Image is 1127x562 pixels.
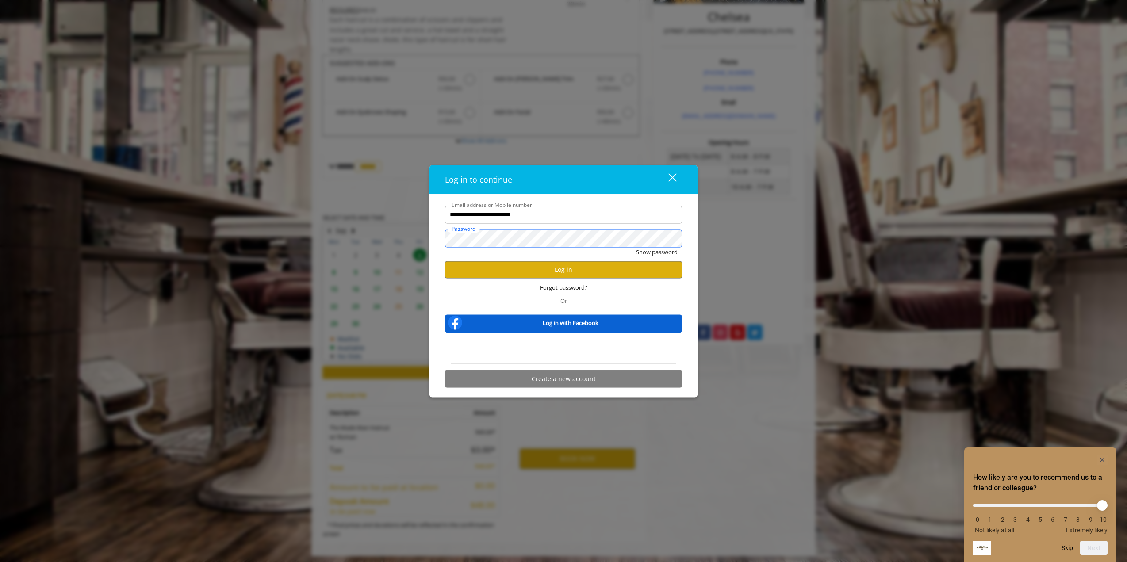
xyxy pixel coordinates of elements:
div: How likely are you to recommend us to a friend or colleague? Select an option from 0 to 10, with ... [973,497,1108,534]
input: Email address or Mobile number [445,206,682,223]
img: facebook-logo [446,314,464,332]
button: close dialog [652,170,682,188]
span: Log in to continue [445,174,512,184]
span: Extremely likely [1066,527,1108,534]
li: 0 [973,516,982,523]
li: 1 [985,516,994,523]
li: 10 [1099,516,1108,523]
li: 2 [998,516,1007,523]
li: 5 [1036,516,1045,523]
button: Show password [636,247,678,256]
li: 6 [1048,516,1057,523]
button: Skip [1062,544,1073,551]
li: 9 [1086,516,1095,523]
span: Or [556,297,571,305]
div: How likely are you to recommend us to a friend or colleague? Select an option from 0 to 10, with ... [973,455,1108,555]
li: 7 [1061,516,1070,523]
li: 3 [1011,516,1020,523]
span: Not likely at all [975,527,1014,534]
input: Password [445,229,682,247]
li: 4 [1023,516,1032,523]
li: 8 [1073,516,1082,523]
span: Forgot password? [540,283,587,292]
iframe: Sign in with Google Button [519,339,609,358]
button: Create a new account [445,370,682,387]
b: Log in with Facebook [543,318,598,328]
h2: How likely are you to recommend us to a friend or colleague? Select an option from 0 to 10, with ... [973,472,1108,493]
button: Hide survey [1097,455,1108,465]
label: Password [447,224,480,233]
button: Log in [445,261,682,278]
label: Email address or Mobile number [447,200,537,209]
button: Next question [1080,541,1108,555]
div: close dialog [658,173,676,186]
